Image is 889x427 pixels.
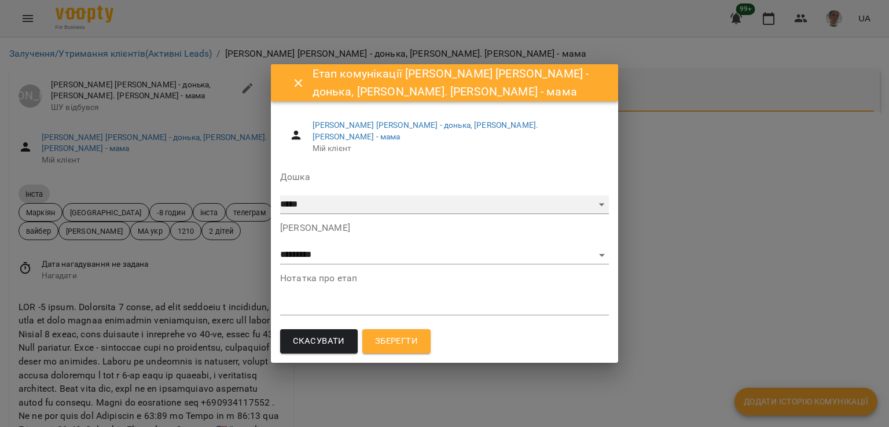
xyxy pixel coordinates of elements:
span: Мій клієнт [313,143,600,154]
button: Зберегти [362,329,431,354]
label: Нотатка про етап [280,274,609,283]
label: [PERSON_NAME] [280,223,609,233]
span: Зберегти [375,334,418,349]
button: Скасувати [280,329,358,354]
a: [PERSON_NAME] [PERSON_NAME] - донька, [PERSON_NAME]. [PERSON_NAME] - мама [313,120,539,141]
button: Close [285,69,313,97]
span: Скасувати [293,334,345,349]
h6: Етап комунікації [PERSON_NAME] [PERSON_NAME] - донька, [PERSON_NAME]. [PERSON_NAME] - мама [313,65,604,101]
label: Дошка [280,172,609,182]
